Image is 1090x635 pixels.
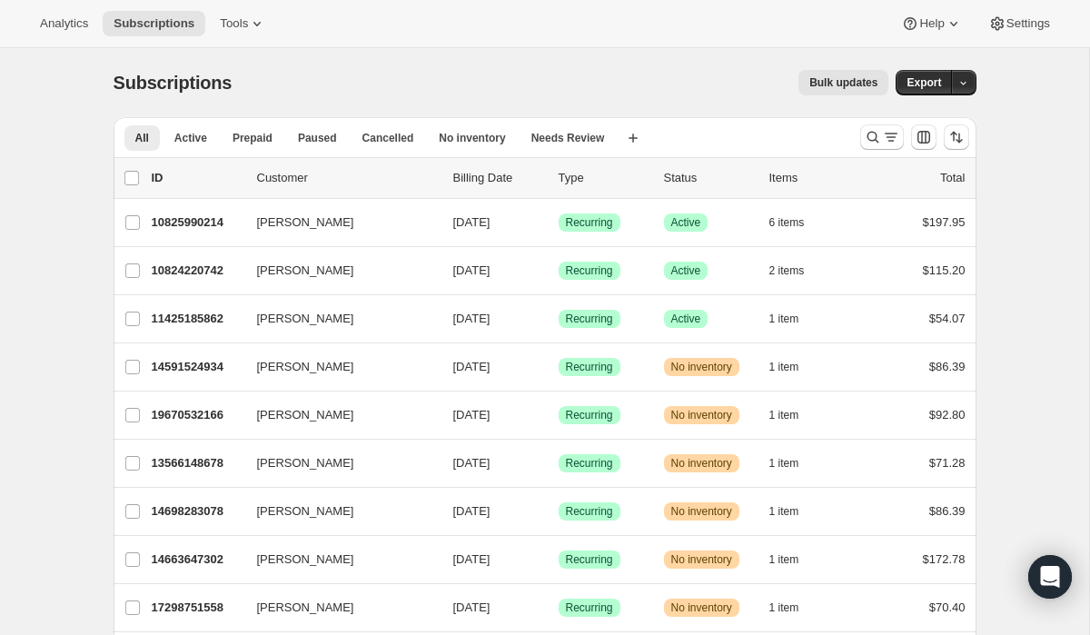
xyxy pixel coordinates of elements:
[769,215,805,230] span: 6 items
[671,215,701,230] span: Active
[769,451,819,476] button: 1 item
[209,11,277,36] button: Tools
[152,402,966,428] div: 19670532166[PERSON_NAME][DATE]SuccessRecurringWarningNo inventory1 item$92.80
[671,263,701,278] span: Active
[923,215,966,229] span: $197.95
[769,408,799,422] span: 1 item
[566,215,613,230] span: Recurring
[769,169,860,187] div: Items
[246,593,428,622] button: [PERSON_NAME]
[923,552,966,566] span: $172.78
[671,600,732,615] span: No inventory
[152,406,243,424] p: 19670532166
[257,310,354,328] span: [PERSON_NAME]
[929,408,966,422] span: $92.80
[246,449,428,478] button: [PERSON_NAME]
[559,169,649,187] div: Type
[246,545,428,574] button: [PERSON_NAME]
[114,73,233,93] span: Subscriptions
[257,406,354,424] span: [PERSON_NAME]
[907,75,941,90] span: Export
[114,16,194,31] span: Subscriptions
[929,360,966,373] span: $86.39
[769,547,819,572] button: 1 item
[453,169,544,187] p: Billing Date
[103,11,205,36] button: Subscriptions
[911,124,936,150] button: Customize table column order and visibility
[769,306,819,332] button: 1 item
[890,11,973,36] button: Help
[769,210,825,235] button: 6 items
[40,16,88,31] span: Analytics
[566,408,613,422] span: Recurring
[257,358,354,376] span: [PERSON_NAME]
[152,502,243,521] p: 14698283078
[929,312,966,325] span: $54.07
[453,456,490,470] span: [DATE]
[152,599,243,617] p: 17298751558
[671,552,732,567] span: No inventory
[246,497,428,526] button: [PERSON_NAME]
[152,262,243,280] p: 10824220742
[566,360,613,374] span: Recurring
[809,75,877,90] span: Bulk updates
[152,310,243,328] p: 11425185862
[566,263,613,278] span: Recurring
[769,600,799,615] span: 1 item
[152,354,966,380] div: 14591524934[PERSON_NAME][DATE]SuccessRecurringWarningNo inventory1 item$86.39
[257,599,354,617] span: [PERSON_NAME]
[940,169,965,187] p: Total
[152,358,243,376] p: 14591524934
[257,213,354,232] span: [PERSON_NAME]
[152,499,966,524] div: 14698283078[PERSON_NAME][DATE]SuccessRecurringWarningNo inventory1 item$86.39
[769,263,805,278] span: 2 items
[152,210,966,235] div: 10825990214[PERSON_NAME][DATE]SuccessRecurringSuccessActive6 items$197.95
[566,504,613,519] span: Recurring
[233,131,272,145] span: Prepaid
[1028,555,1072,599] div: Open Intercom Messenger
[439,131,505,145] span: No inventory
[152,547,966,572] div: 14663647302[PERSON_NAME][DATE]SuccessRecurringWarningNo inventory1 item$172.78
[257,551,354,569] span: [PERSON_NAME]
[944,124,969,150] button: Sort the results
[566,456,613,471] span: Recurring
[135,131,149,145] span: All
[769,456,799,471] span: 1 item
[152,306,966,332] div: 11425185862[PERSON_NAME][DATE]SuccessRecurringSuccessActive1 item$54.07
[246,256,428,285] button: [PERSON_NAME]
[671,360,732,374] span: No inventory
[1006,16,1050,31] span: Settings
[174,131,207,145] span: Active
[671,456,732,471] span: No inventory
[896,70,952,95] button: Export
[29,11,99,36] button: Analytics
[298,131,337,145] span: Paused
[453,215,490,229] span: [DATE]
[453,360,490,373] span: [DATE]
[769,312,799,326] span: 1 item
[619,125,648,151] button: Create new view
[246,304,428,333] button: [PERSON_NAME]
[769,402,819,428] button: 1 item
[362,131,414,145] span: Cancelled
[257,169,439,187] p: Customer
[531,131,605,145] span: Needs Review
[152,258,966,283] div: 10824220742[PERSON_NAME][DATE]SuccessRecurringSuccessActive2 items$115.20
[152,169,243,187] p: ID
[257,502,354,521] span: [PERSON_NAME]
[566,552,613,567] span: Recurring
[769,504,799,519] span: 1 item
[152,551,243,569] p: 14663647302
[453,408,490,422] span: [DATE]
[860,124,904,150] button: Search and filter results
[671,312,701,326] span: Active
[769,354,819,380] button: 1 item
[152,595,966,620] div: 17298751558[PERSON_NAME][DATE]SuccessRecurringWarningNo inventory1 item$70.40
[566,600,613,615] span: Recurring
[152,169,966,187] div: IDCustomerBilling DateTypeStatusItemsTotal
[453,263,490,277] span: [DATE]
[453,552,490,566] span: [DATE]
[152,454,243,472] p: 13566148678
[671,408,732,422] span: No inventory
[453,600,490,614] span: [DATE]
